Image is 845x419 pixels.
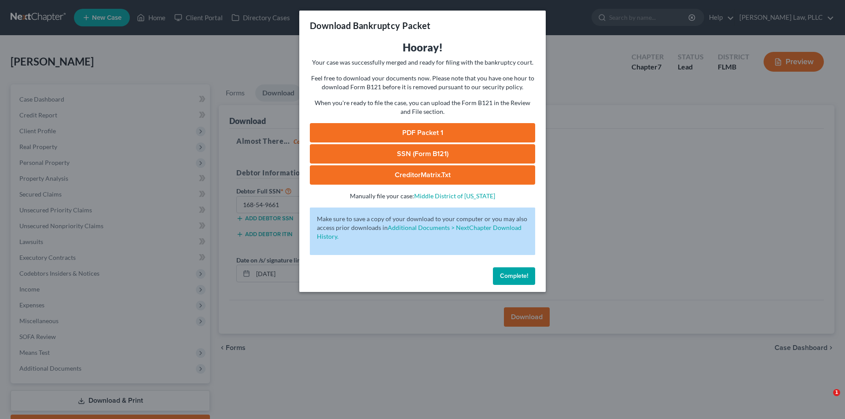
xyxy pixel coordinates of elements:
[310,144,535,164] a: SSN (Form B121)
[310,19,430,32] h3: Download Bankruptcy Packet
[500,272,528,280] span: Complete!
[317,224,522,240] a: Additional Documents > NextChapter Download History.
[833,389,840,396] span: 1
[815,389,836,410] iframe: Intercom live chat
[414,192,495,200] a: Middle District of [US_STATE]
[310,58,535,67] p: Your case was successfully merged and ready for filing with the bankruptcy court.
[310,123,535,142] a: PDF Packet 1
[310,192,535,200] p: Manually file your case:
[310,165,535,185] a: CreditorMatrix.txt
[310,40,535,55] h3: Hooray!
[317,215,528,241] p: Make sure to save a copy of your download to your computer or you may also access prior downloads in
[310,74,535,91] p: Feel free to download your documents now. Please note that you have one hour to download Form B12...
[310,98,535,116] p: When you're ready to file the case, you can upload the Form B121 in the Review and File section.
[493,267,535,285] button: Complete!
